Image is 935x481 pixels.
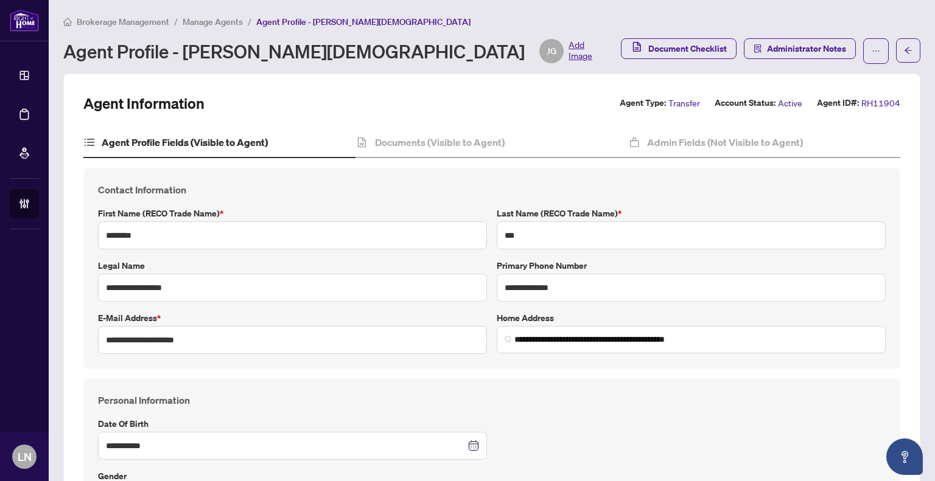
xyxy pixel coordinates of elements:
img: search_icon [505,336,512,343]
span: Manage Agents [183,16,243,27]
h4: Admin Fields (Not Visible to Agent) [647,135,803,150]
h2: Agent Information [83,94,205,113]
label: Last Name (RECO Trade Name) [497,207,886,220]
span: Agent Profile - [PERSON_NAME][DEMOGRAPHIC_DATA] [256,16,471,27]
div: Agent Profile - [PERSON_NAME][DEMOGRAPHIC_DATA] [63,39,592,63]
h4: Personal Information [98,393,886,407]
label: Agent ID#: [817,96,859,110]
img: logo [10,9,39,32]
h4: Documents (Visible to Agent) [375,135,505,150]
span: LN [18,448,32,465]
span: arrow-left [904,46,912,55]
label: Account Status: [715,96,776,110]
span: RH11904 [861,96,900,110]
li: / [248,15,251,29]
label: First Name (RECO Trade Name) [98,207,487,220]
span: Transfer [668,96,700,110]
span: Active [778,96,802,110]
button: Open asap [886,438,923,475]
span: ellipsis [872,47,880,55]
label: Legal Name [98,259,487,272]
label: Date of Birth [98,417,487,431]
button: Document Checklist [621,38,737,59]
span: home [63,18,72,26]
h4: Agent Profile Fields (Visible to Agent) [102,135,268,150]
label: Primary Phone Number [497,259,886,272]
span: Administrator Notes [767,39,846,58]
li: / [174,15,178,29]
h4: Contact Information [98,182,886,197]
label: Home Address [497,311,886,325]
span: JG [547,44,556,58]
span: Brokerage Management [77,16,169,27]
span: Add Image [569,39,592,63]
button: Administrator Notes [744,38,856,59]
label: E-mail Address [98,311,487,325]
span: Document Checklist [648,39,727,58]
label: Agent Type: [620,96,666,110]
span: solution [754,44,762,53]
